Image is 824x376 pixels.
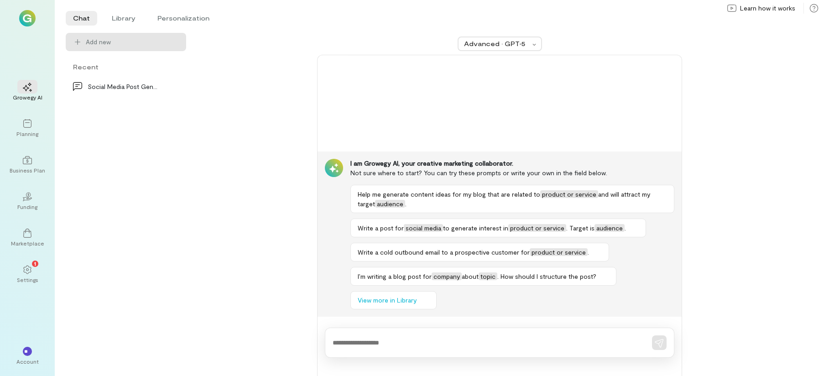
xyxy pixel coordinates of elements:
[358,296,417,305] span: View more in Library
[358,272,432,280] span: I’m writing a blog post for
[566,224,595,232] span: . Target is
[443,224,508,232] span: to generate interest in
[350,168,674,178] div: Not sure where to start? You can try these prompts or write your own in the field below.
[11,185,44,218] a: Funding
[10,167,45,174] div: Business Plan
[88,82,159,91] div: Social Media Post Generation
[11,258,44,291] a: Settings
[86,37,179,47] span: Add new
[11,221,44,254] a: Marketplace
[479,272,497,280] span: topic
[588,248,589,256] span: .
[350,291,437,309] button: View more in Library
[508,224,566,232] span: product or service
[34,259,36,267] span: 1
[17,276,38,283] div: Settings
[11,75,44,108] a: Growegy AI
[462,272,479,280] span: about
[595,224,625,232] span: audience
[16,130,38,137] div: Planning
[350,267,616,286] button: I’m writing a blog post forcompanyabouttopic. How should I structure the post?
[358,224,404,232] span: Write a post for
[17,203,37,210] div: Funding
[350,219,646,237] button: Write a post forsocial mediato generate interest inproduct or service. Target isaudience.
[404,224,443,232] span: social media
[11,112,44,145] a: Planning
[625,224,626,232] span: .
[540,190,598,198] span: product or service
[497,272,596,280] span: . How should I structure the post?
[66,11,97,26] li: Chat
[66,62,186,72] div: Recent
[16,358,39,365] div: Account
[358,190,540,198] span: Help me generate content ideas for my blog that are related to
[150,11,217,26] li: Personalization
[358,248,530,256] span: Write a cold outbound email to a prospective customer for
[104,11,143,26] li: Library
[432,272,462,280] span: company
[350,185,674,213] button: Help me generate content ideas for my blog that are related toproduct or serviceand will attract ...
[464,39,530,48] div: Advanced · GPT‑5
[11,148,44,181] a: Business Plan
[740,4,795,13] span: Learn how it works
[405,200,407,208] span: .
[13,94,42,101] div: Growegy AI
[530,248,588,256] span: product or service
[11,240,44,247] div: Marketplace
[375,200,405,208] span: audience
[350,243,609,261] button: Write a cold outbound email to a prospective customer forproduct or service.
[350,159,674,168] div: I am Growegy AI, your creative marketing collaborator.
